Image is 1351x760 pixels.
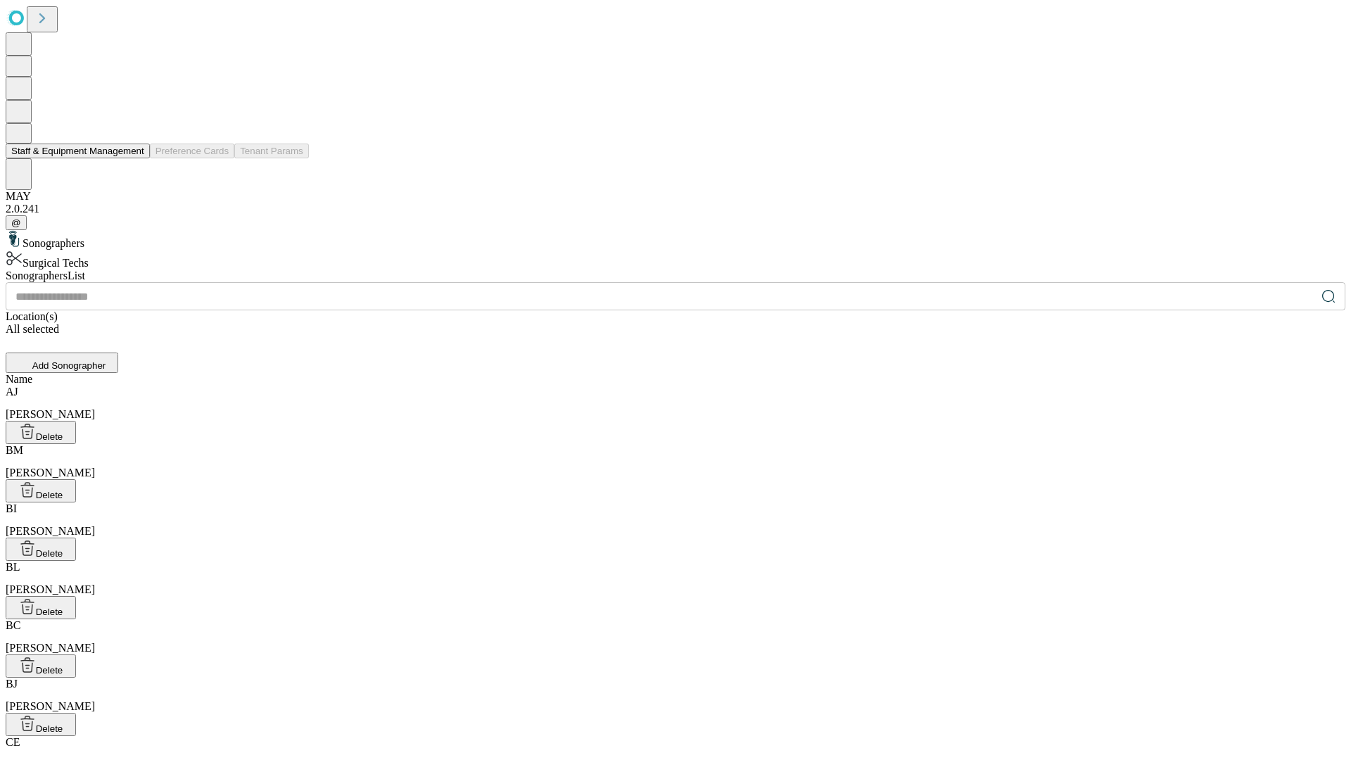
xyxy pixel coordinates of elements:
[6,203,1345,215] div: 2.0.241
[6,654,76,678] button: Delete
[6,502,1345,538] div: [PERSON_NAME]
[36,607,63,617] span: Delete
[6,713,76,736] button: Delete
[6,310,58,322] span: Location(s)
[6,444,1345,479] div: [PERSON_NAME]
[6,596,76,619] button: Delete
[36,490,63,500] span: Delete
[6,479,76,502] button: Delete
[6,386,1345,421] div: [PERSON_NAME]
[6,353,118,373] button: Add Sonographer
[6,144,150,158] button: Staff & Equipment Management
[6,538,76,561] button: Delete
[6,619,20,631] span: BC
[6,215,27,230] button: @
[6,502,17,514] span: BI
[6,444,23,456] span: BM
[36,723,63,734] span: Delete
[6,561,1345,596] div: [PERSON_NAME]
[150,144,234,158] button: Preference Cards
[6,619,1345,654] div: [PERSON_NAME]
[6,323,1345,336] div: All selected
[6,421,76,444] button: Delete
[36,431,63,442] span: Delete
[6,736,20,748] span: CE
[6,386,18,398] span: AJ
[36,548,63,559] span: Delete
[6,678,1345,713] div: [PERSON_NAME]
[6,190,1345,203] div: MAY
[36,665,63,676] span: Delete
[6,373,1345,386] div: Name
[6,561,20,573] span: BL
[6,270,1345,282] div: Sonographers List
[32,360,106,371] span: Add Sonographer
[11,217,21,228] span: @
[234,144,309,158] button: Tenant Params
[6,678,18,690] span: BJ
[6,250,1345,270] div: Surgical Techs
[6,230,1345,250] div: Sonographers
